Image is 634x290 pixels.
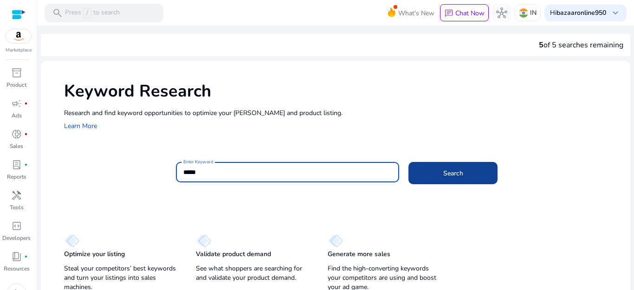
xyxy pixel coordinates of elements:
[10,203,24,212] p: Tools
[52,7,63,19] span: search
[11,159,22,170] span: lab_profile
[2,234,31,242] p: Developers
[550,10,606,16] p: Hi
[12,111,22,120] p: Ads
[11,220,22,232] span: code_blocks
[83,8,91,18] span: /
[64,81,621,101] h1: Keyword Research
[610,7,621,19] span: keyboard_arrow_down
[11,67,22,78] span: inventory_2
[196,234,211,247] img: diamond.svg
[328,234,343,247] img: diamond.svg
[496,7,507,19] span: hub
[530,5,537,21] p: IN
[11,98,22,109] span: campaign
[64,108,621,118] p: Research and find keyword opportunities to optimize your [PERSON_NAME] and product listing.
[11,190,22,201] span: handyman
[196,250,271,259] p: Validate product demand
[7,173,26,181] p: Reports
[11,251,22,262] span: book_4
[10,142,23,150] p: Sales
[11,129,22,140] span: donut_small
[539,40,543,50] span: 5
[539,39,623,51] div: of 5 searches remaining
[492,4,511,22] button: hub
[444,9,453,18] span: chat
[64,122,97,130] a: Learn More
[64,234,79,247] img: diamond.svg
[6,81,26,89] p: Product
[443,168,463,178] span: Search
[183,159,213,165] mat-label: Enter Keyword
[64,250,125,259] p: Optimize your listing
[398,5,434,21] span: What's New
[6,29,31,43] img: amazon.svg
[519,8,528,18] img: in.svg
[24,102,28,105] span: fiber_manual_record
[24,163,28,167] span: fiber_manual_record
[455,9,485,18] p: Chat Now
[556,8,606,17] b: bazaaronline950
[4,264,30,273] p: Resources
[440,4,489,22] button: chatChat Now
[6,47,32,54] p: Marketplace
[24,132,28,136] span: fiber_manual_record
[196,264,309,283] p: See what shoppers are searching for and validate your product demand.
[408,162,498,184] button: Search
[328,250,390,259] p: Generate more sales
[24,255,28,258] span: fiber_manual_record
[65,8,120,18] p: Press to search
